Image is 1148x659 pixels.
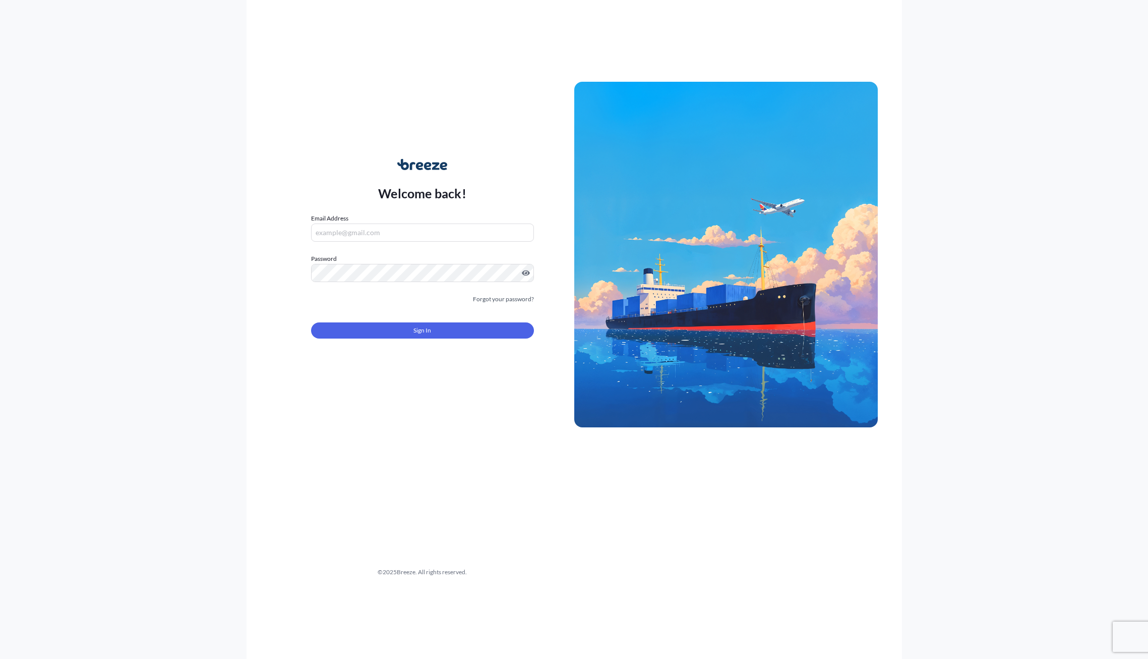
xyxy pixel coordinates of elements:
[271,567,574,577] div: © 2025 Breeze. All rights reserved.
[311,254,534,264] label: Password
[574,82,878,427] img: Ship illustration
[311,213,348,224] label: Email Address
[413,325,431,336] span: Sign In
[473,294,534,304] a: Forgot your password?
[522,269,530,277] button: Show password
[378,185,466,201] p: Welcome back!
[311,224,534,242] input: example@gmail.com
[311,322,534,339] button: Sign In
